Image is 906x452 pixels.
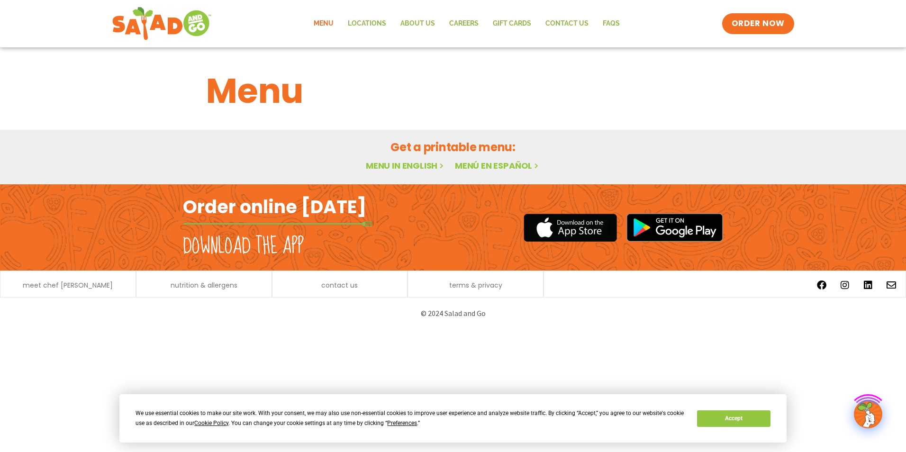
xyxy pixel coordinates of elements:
span: Cookie Policy [194,420,228,426]
nav: Menu [307,13,627,35]
div: Cookie Consent Prompt [119,394,787,443]
a: ORDER NOW [722,13,794,34]
h2: Get a printable menu: [206,139,700,155]
button: Accept [697,410,770,427]
a: contact us [321,282,358,289]
h1: Menu [206,65,700,117]
span: Preferences [387,420,417,426]
img: fork [183,221,372,226]
div: We use essential cookies to make our site work. With your consent, we may also use non-essential ... [136,408,686,428]
a: terms & privacy [449,282,502,289]
a: FAQs [596,13,627,35]
a: GIFT CARDS [486,13,538,35]
span: ORDER NOW [732,18,785,29]
h2: Download the app [183,233,304,260]
a: Contact Us [538,13,596,35]
a: Menu in English [366,160,445,172]
img: new-SAG-logo-768×292 [112,5,212,43]
a: Menu [307,13,341,35]
h2: Order online [DATE] [183,195,366,218]
a: About Us [393,13,442,35]
a: meet chef [PERSON_NAME] [23,282,113,289]
a: Menú en español [455,160,540,172]
a: nutrition & allergens [171,282,237,289]
img: appstore [524,212,617,243]
p: © 2024 Salad and Go [188,307,718,320]
a: Locations [341,13,393,35]
a: Careers [442,13,486,35]
img: google_play [626,213,723,242]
